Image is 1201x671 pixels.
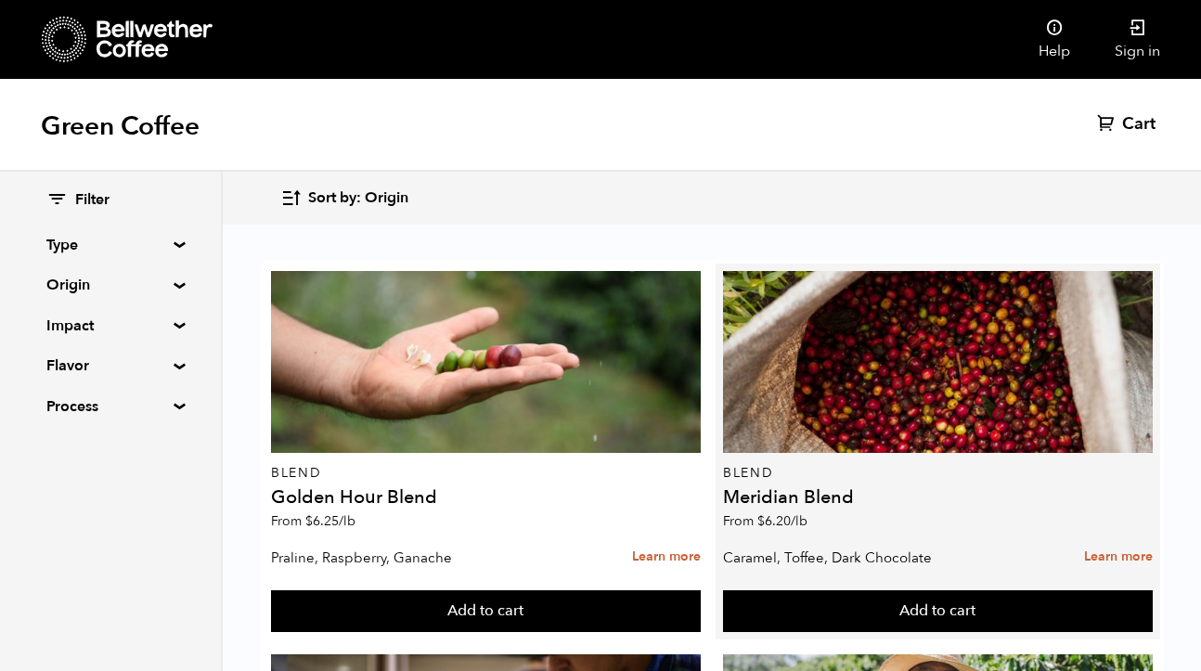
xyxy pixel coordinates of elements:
span: Cart [1122,113,1156,135]
bdi: 6.20 [757,512,807,530]
span: Sort by: Origin [308,188,408,209]
span: /lb [339,512,355,530]
span: $ [305,512,313,530]
summary: Type [46,234,174,256]
a: Learn more [632,537,701,577]
summary: Origin [46,274,174,296]
a: Learn more [1084,537,1153,577]
bdi: 6.25 [305,512,355,530]
summary: Process [46,395,174,418]
p: Blend [271,467,701,480]
button: Sort by: Origin [280,176,408,220]
button: Add to cart [271,590,701,633]
p: Caramel, Toffee, Dark Chocolate [723,544,1015,572]
span: Filter [75,190,110,211]
summary: Impact [46,315,174,337]
span: $ [757,512,765,530]
summary: Flavor [46,355,174,377]
h1: Green Coffee [41,110,200,143]
h4: Golden Hour Blend [271,488,701,507]
p: Praline, Raspberry, Ganache [271,544,563,572]
span: /lb [791,512,807,530]
span: From [723,512,807,530]
p: Blend [723,467,1153,480]
h4: Meridian Blend [723,488,1153,507]
span: From [271,512,355,530]
a: Cart [1097,113,1160,135]
button: Add to cart [723,590,1153,633]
